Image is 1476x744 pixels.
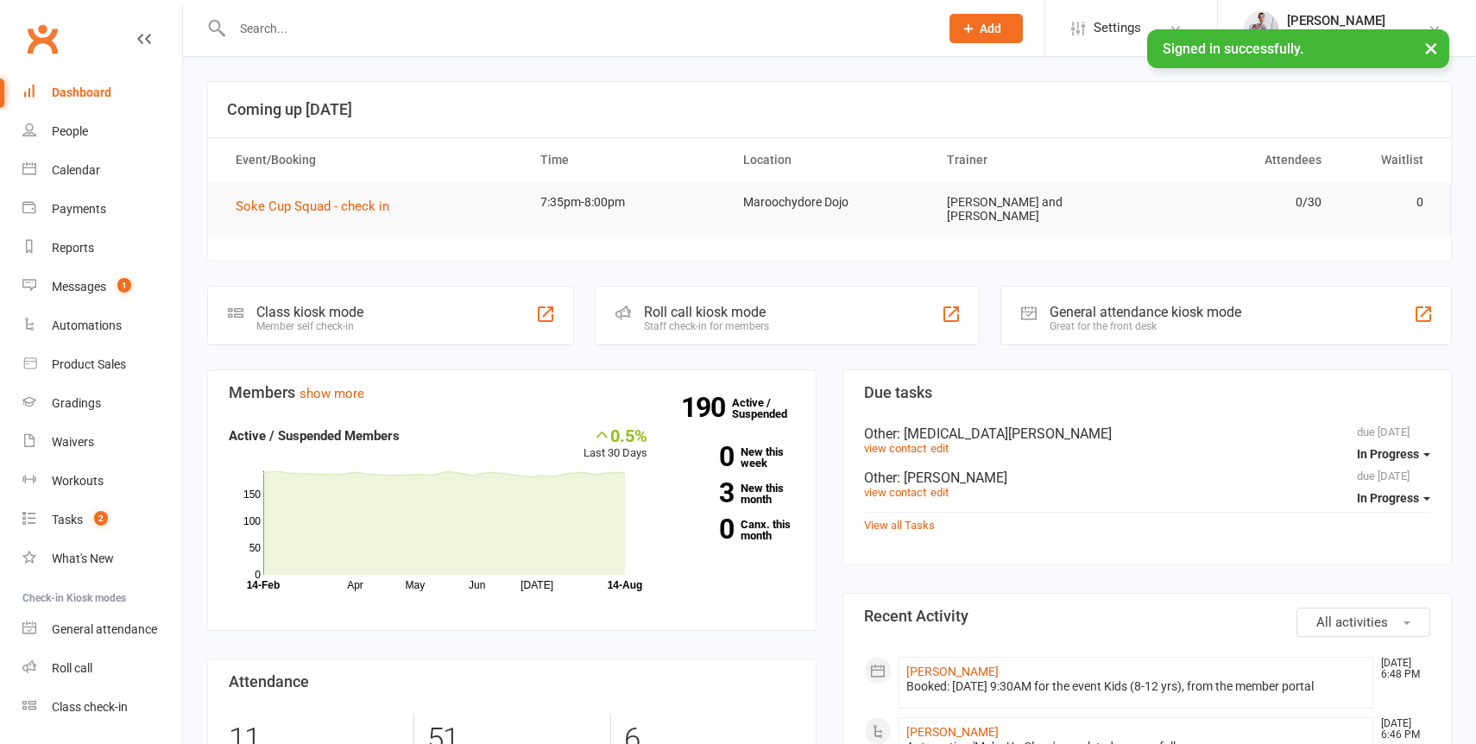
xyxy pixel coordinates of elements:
div: [PERSON_NAME] [1287,13,1410,28]
a: People [22,112,182,151]
a: View all Tasks [864,519,935,532]
h3: Attendance [229,673,795,690]
strong: 0 [673,516,734,542]
div: Workouts [52,474,104,488]
div: Staff check-in for members [644,320,769,332]
a: Dashboard [22,73,182,112]
div: Dashboard [52,85,111,99]
td: [PERSON_NAME] and [PERSON_NAME] [931,182,1134,236]
time: [DATE] 6:46 PM [1372,718,1429,741]
div: 0.5% [583,426,647,445]
div: What's New [52,552,114,565]
th: Attendees [1134,138,1337,182]
span: 2 [94,511,108,526]
strong: 190 [681,394,732,420]
a: view contact [864,486,926,499]
span: : [MEDICAL_DATA][PERSON_NAME] [897,426,1112,442]
h3: Coming up [DATE] [227,101,1432,118]
h3: Recent Activity [864,608,1430,625]
div: Gradings [52,396,101,410]
a: 3New this month [673,482,796,505]
div: Class check-in [52,700,128,714]
a: Roll call [22,649,182,688]
a: show more [300,386,364,401]
strong: 0 [673,444,734,470]
a: Reports [22,229,182,268]
a: view contact [864,442,926,455]
a: Gradings [22,384,182,423]
a: What's New [22,539,182,578]
div: Member self check-in [256,320,363,332]
button: Add [949,14,1023,43]
div: Sunshine Coast Karate [1287,28,1410,44]
img: thumb_image1623729628.png [1244,11,1278,46]
a: [PERSON_NAME] [906,725,999,739]
div: Booked: [DATE] 9:30AM for the event Kids (8-12 yrs), from the member portal [906,679,1366,694]
div: Waivers [52,435,94,449]
th: Time [525,138,728,182]
div: Messages [52,280,106,293]
span: Add [980,22,1001,35]
div: Payments [52,202,106,216]
th: Event/Booking [220,138,525,182]
a: edit [930,486,949,499]
button: Soke Cup Squad - check in [236,196,401,217]
div: Product Sales [52,357,126,371]
span: Soke Cup Squad - check in [236,199,389,214]
div: Other [864,470,1430,486]
th: Trainer [931,138,1134,182]
a: 0Canx. this month [673,519,796,541]
div: Tasks [52,513,83,526]
span: : [PERSON_NAME] [897,470,1007,486]
td: 7:35pm-8:00pm [525,182,728,223]
h3: Members [229,384,795,401]
div: Roll call kiosk mode [644,304,769,320]
button: In Progress [1357,438,1430,470]
strong: 3 [673,480,734,506]
span: Signed in successfully. [1163,41,1303,57]
button: All activities [1296,608,1430,637]
a: edit [930,442,949,455]
a: 190Active / Suspended [732,384,808,432]
span: In Progress [1357,491,1419,505]
div: Class kiosk mode [256,304,363,320]
span: All activities [1316,615,1388,630]
strong: Active / Suspended Members [229,428,400,444]
a: Product Sales [22,345,182,384]
a: General attendance kiosk mode [22,610,182,649]
th: Location [728,138,930,182]
span: 1 [117,278,131,293]
button: In Progress [1357,482,1430,514]
h3: Due tasks [864,384,1430,401]
button: × [1416,29,1447,66]
div: Automations [52,318,122,332]
td: 0 [1337,182,1439,223]
a: Clubworx [21,17,64,60]
span: Settings [1094,9,1141,47]
a: Waivers [22,423,182,462]
a: Payments [22,190,182,229]
div: Roll call [52,661,92,675]
div: General attendance kiosk mode [1050,304,1241,320]
a: Messages 1 [22,268,182,306]
a: Class kiosk mode [22,688,182,727]
input: Search... [227,16,927,41]
div: Reports [52,241,94,255]
a: Calendar [22,151,182,190]
div: People [52,124,88,138]
div: Other [864,426,1430,442]
span: In Progress [1357,447,1419,461]
a: Automations [22,306,182,345]
div: Last 30 Days [583,426,647,463]
a: Tasks 2 [22,501,182,539]
td: Maroochydore Dojo [728,182,930,223]
a: 0New this week [673,446,796,469]
div: Great for the front desk [1050,320,1241,332]
div: General attendance [52,622,157,636]
th: Waitlist [1337,138,1439,182]
div: Calendar [52,163,100,177]
a: Workouts [22,462,182,501]
a: [PERSON_NAME] [906,665,999,678]
td: 0/30 [1134,182,1337,223]
time: [DATE] 6:48 PM [1372,658,1429,680]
